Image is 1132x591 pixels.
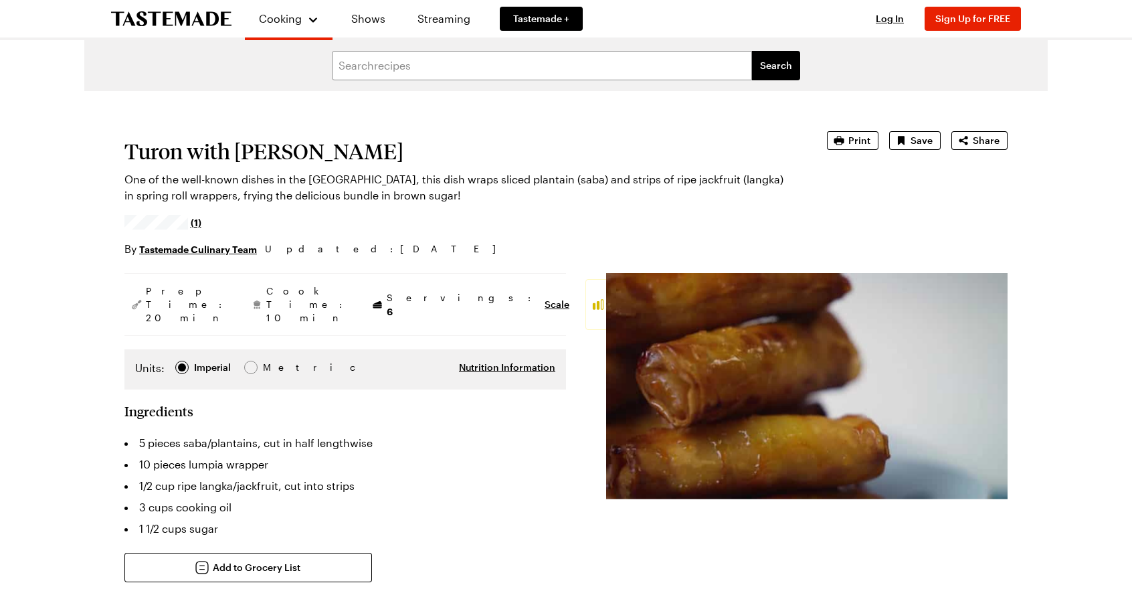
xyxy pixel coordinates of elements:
[827,131,878,150] button: Print
[263,360,292,375] span: Metric
[135,360,165,376] label: Units:
[911,134,933,147] span: Save
[124,171,789,203] p: One of the well-known dishes in the [GEOGRAPHIC_DATA], this dish wraps sliced plantain (saba) and...
[863,12,917,25] button: Log In
[848,134,870,147] span: Print
[545,298,569,311] button: Scale
[124,217,201,228] a: 1/5 stars from 1 reviews
[925,7,1021,31] button: Sign Up for FREE
[111,11,231,27] a: To Tastemade Home Page
[124,139,789,163] h1: Turon with [PERSON_NAME]
[146,284,229,325] span: Prep Time: 20 min
[124,553,372,582] button: Add to Grocery List
[194,360,231,375] div: Imperial
[259,12,302,25] span: Cooking
[266,284,349,325] span: Cook Time: 10 min
[213,561,300,574] span: Add to Grocery List
[265,242,509,256] span: Updated : [DATE]
[513,12,569,25] span: Tastemade +
[387,291,538,319] span: Servings:
[135,360,291,379] div: Imperial Metric
[124,454,566,475] li: 10 pieces lumpia wrapper
[124,475,566,497] li: 1/2 cup ripe langka/jackfruit, cut into strips
[760,59,792,72] span: Search
[500,7,583,31] a: Tastemade +
[752,51,800,80] button: filters
[263,360,291,375] div: Metric
[973,134,1000,147] span: Share
[124,403,193,419] h2: Ingredients
[258,5,319,32] button: Cooking
[876,13,904,24] span: Log In
[124,241,257,257] p: By
[459,361,555,374] button: Nutrition Information
[124,497,566,518] li: 3 cups cooking oil
[951,131,1008,150] button: Share
[194,360,232,375] span: Imperial
[124,432,566,454] li: 5 pieces saba/plantains, cut in half lengthwise
[124,518,566,539] li: 1 1/2 cups sugar
[191,216,201,229] span: (1)
[387,305,393,317] span: 6
[889,131,941,150] button: Save recipe
[139,242,257,256] a: Tastemade Culinary Team
[935,13,1010,24] span: Sign Up for FREE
